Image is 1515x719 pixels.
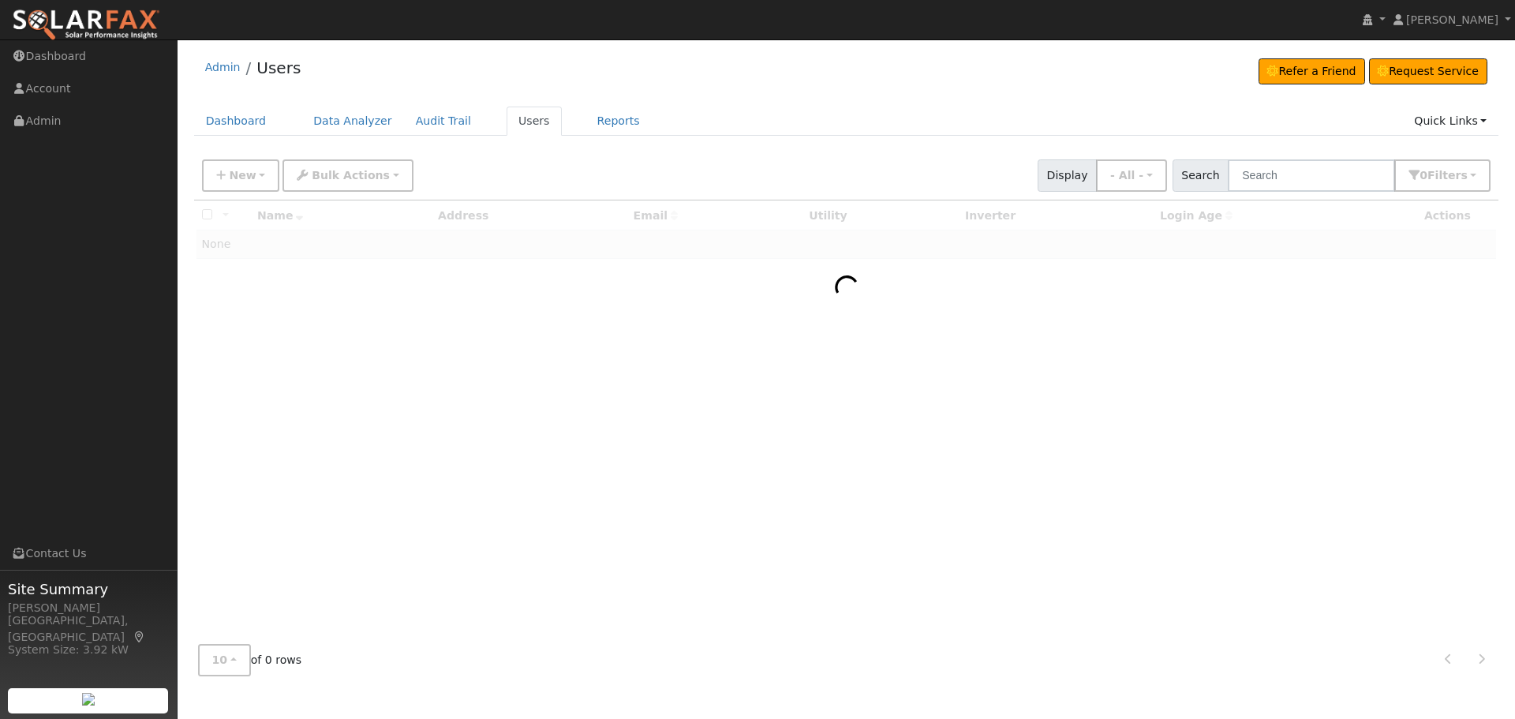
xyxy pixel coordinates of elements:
[404,107,483,136] a: Audit Trail
[8,642,169,658] div: System Size: 3.92 kW
[1402,107,1498,136] a: Quick Links
[8,579,169,600] span: Site Summary
[212,653,228,666] span: 10
[1096,159,1167,192] button: - All -
[1461,169,1467,182] span: s
[198,644,251,676] button: 10
[256,58,301,77] a: Users
[1228,159,1395,192] input: Search
[301,107,404,136] a: Data Analyzer
[194,107,279,136] a: Dashboard
[1173,159,1229,192] span: Search
[1394,159,1491,192] button: 0Filters
[507,107,562,136] a: Users
[8,612,169,646] div: [GEOGRAPHIC_DATA], [GEOGRAPHIC_DATA]
[205,61,241,73] a: Admin
[202,159,280,192] button: New
[229,169,256,182] span: New
[8,600,169,616] div: [PERSON_NAME]
[1038,159,1097,192] span: Display
[1427,169,1468,182] span: Filter
[312,169,390,182] span: Bulk Actions
[1259,58,1365,85] a: Refer a Friend
[1406,13,1498,26] span: [PERSON_NAME]
[282,159,413,192] button: Bulk Actions
[198,644,302,676] span: of 0 rows
[1369,58,1488,85] a: Request Service
[82,693,95,706] img: retrieve
[12,9,160,42] img: SolarFax
[585,107,652,136] a: Reports
[133,631,147,643] a: Map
